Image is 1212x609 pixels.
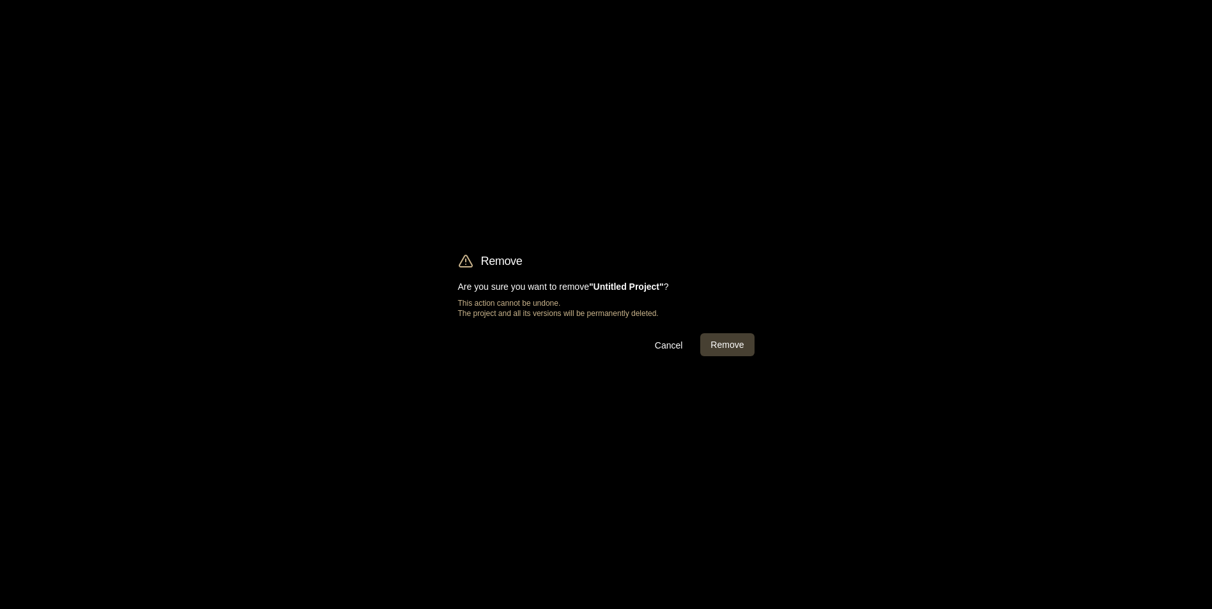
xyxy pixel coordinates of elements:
[645,334,693,357] button: Cancel
[700,333,754,356] button: Remove
[458,298,755,308] p: This action cannot be undone.
[458,280,755,293] p: Are you sure you want to remove ?
[458,308,755,319] p: The project and all its versions will be permanently deleted.
[589,282,664,292] strong: " Untitled Project "
[481,252,523,270] h3: Remove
